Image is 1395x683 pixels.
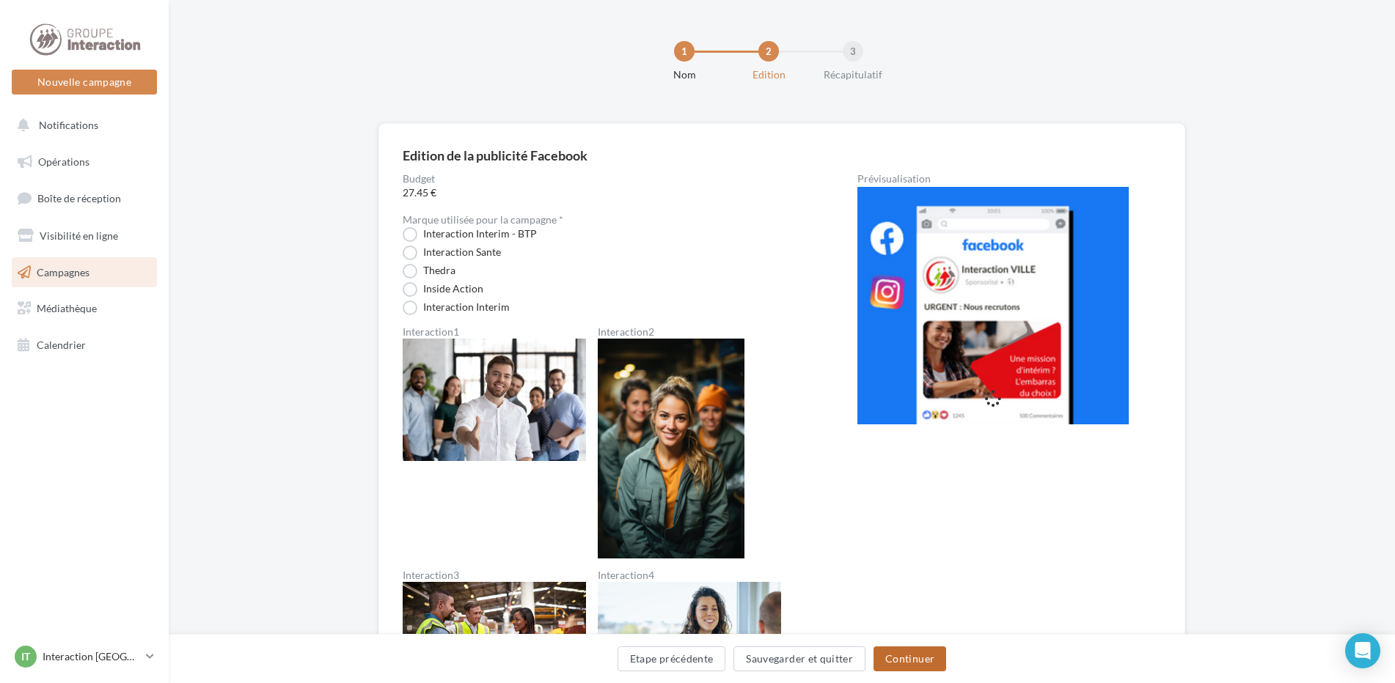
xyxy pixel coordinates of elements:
[598,327,744,337] label: Interaction2
[618,646,726,671] button: Etape précédente
[403,264,455,278] label: Thedra
[39,119,98,131] span: Notifications
[403,570,586,580] label: Interaction3
[722,67,816,82] div: Edition
[403,300,510,315] label: Interaction Interim
[598,570,781,580] label: Interaction4
[37,302,97,314] span: Médiathèque
[37,192,121,204] span: Boîte de réception
[403,339,586,461] img: Interaction1
[9,110,154,141] button: Notifications
[857,187,1129,424] img: operation-preview
[637,67,731,82] div: Nom
[733,646,865,671] button: Sauvegarder et quitter
[598,339,744,558] img: Interaction2
[38,155,89,168] span: Opérations
[403,174,810,184] label: Budget
[758,41,779,62] div: 2
[1345,633,1380,668] div: Open Intercom Messenger
[40,229,118,242] span: Visibilité en ligne
[403,185,810,200] span: 27.45 €
[403,215,563,225] label: Marque utilisée pour la campagne *
[843,41,863,62] div: 3
[674,41,695,62] div: 1
[403,227,537,242] label: Interaction Interim - BTP
[37,339,86,351] span: Calendrier
[403,282,483,297] label: Inside Action
[9,147,160,177] a: Opérations
[806,67,900,82] div: Récapitulatif
[403,245,501,260] label: Interaction Sante
[857,174,1161,184] div: Prévisualisation
[403,149,587,162] div: Edition de la publicité Facebook
[9,257,160,288] a: Campagnes
[21,649,30,664] span: IT
[43,649,140,664] p: Interaction [GEOGRAPHIC_DATA]
[403,327,586,337] label: Interaction1
[12,643,157,671] a: IT Interaction [GEOGRAPHIC_DATA]
[12,70,157,95] button: Nouvelle campagne
[874,646,946,671] button: Continuer
[9,221,160,251] a: Visibilité en ligne
[9,182,160,214] a: Boîte de réception
[9,293,160,324] a: Médiathèque
[37,265,89,278] span: Campagnes
[9,330,160,361] a: Calendrier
